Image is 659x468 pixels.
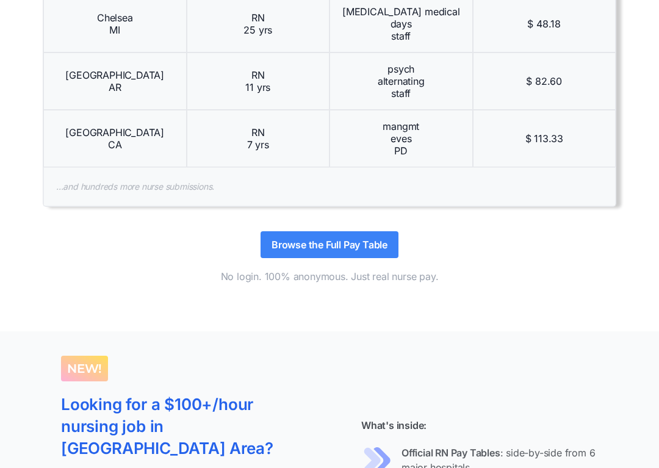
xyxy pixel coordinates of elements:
div: $ 113.33 [473,110,616,167]
h1: NEW! [61,356,108,381]
p: What's inside: [300,418,598,433]
a: Browse the Full Pay Table [261,231,398,258]
div: [GEOGRAPHIC_DATA] AR [43,52,187,110]
strong: Official RN Pay Tables [402,447,500,459]
div: ...and hundreds more nurse submissions. [43,167,616,206]
div: RN 11 yrs [187,52,330,110]
div: No login. 100% anonymous. Just real nurse pay. [221,270,439,283]
div: psych alternating staff [329,52,473,110]
div: RN 7 yrs [187,110,330,167]
div: [GEOGRAPHIC_DATA] CA [43,110,187,167]
strong: Looking for a $100+/hour nursing job in [GEOGRAPHIC_DATA] Area? [61,395,273,458]
div: $ 82.60 [473,52,616,110]
div: mangmt eves PD [329,110,473,167]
